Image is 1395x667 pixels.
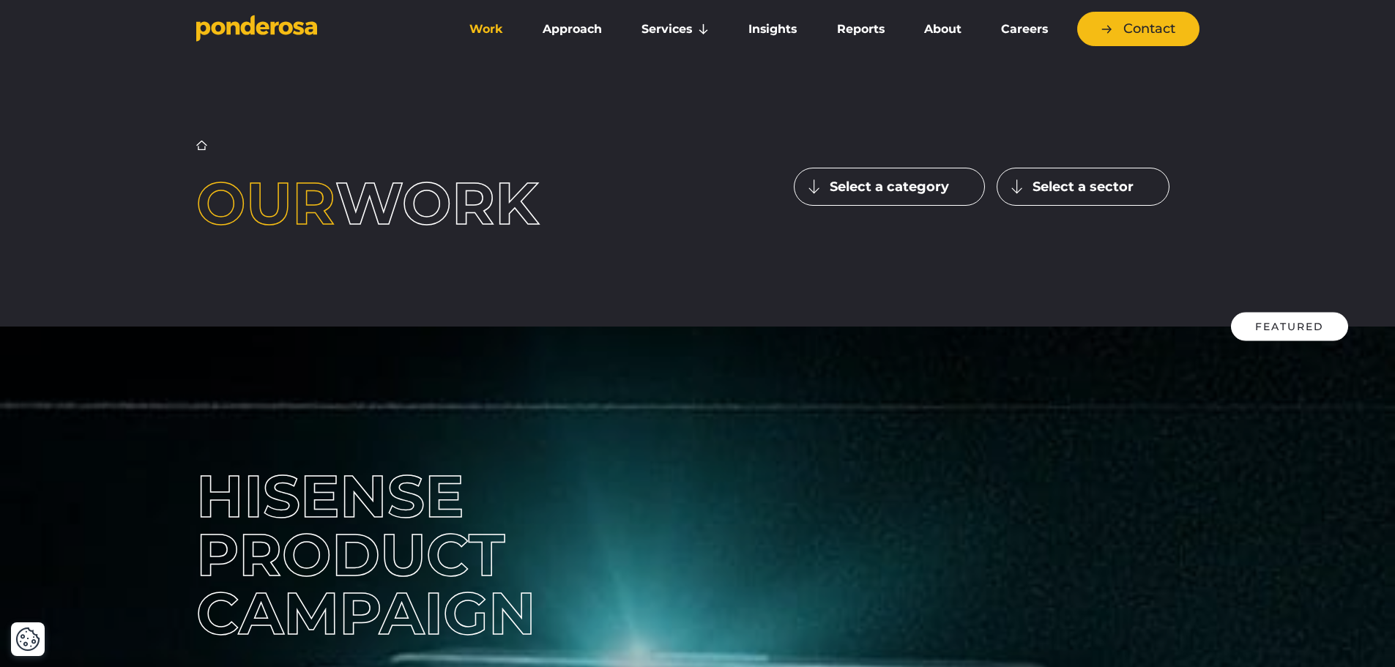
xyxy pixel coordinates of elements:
button: Select a sector [997,168,1169,206]
h1: work [196,174,601,233]
a: Reports [820,14,901,45]
button: Select a category [794,168,985,206]
div: Hisense Product Campaign [196,467,687,643]
img: Revisit consent button [15,627,40,652]
a: About [907,14,978,45]
span: Our [196,168,335,239]
a: Go to homepage [196,15,431,44]
a: Insights [732,14,814,45]
a: Home [196,140,207,151]
a: Contact [1077,12,1199,46]
a: Services [625,14,726,45]
a: Approach [526,14,619,45]
a: Careers [984,14,1065,45]
a: Work [453,14,520,45]
button: Cookie Settings [15,627,40,652]
div: Featured [1231,313,1348,341]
